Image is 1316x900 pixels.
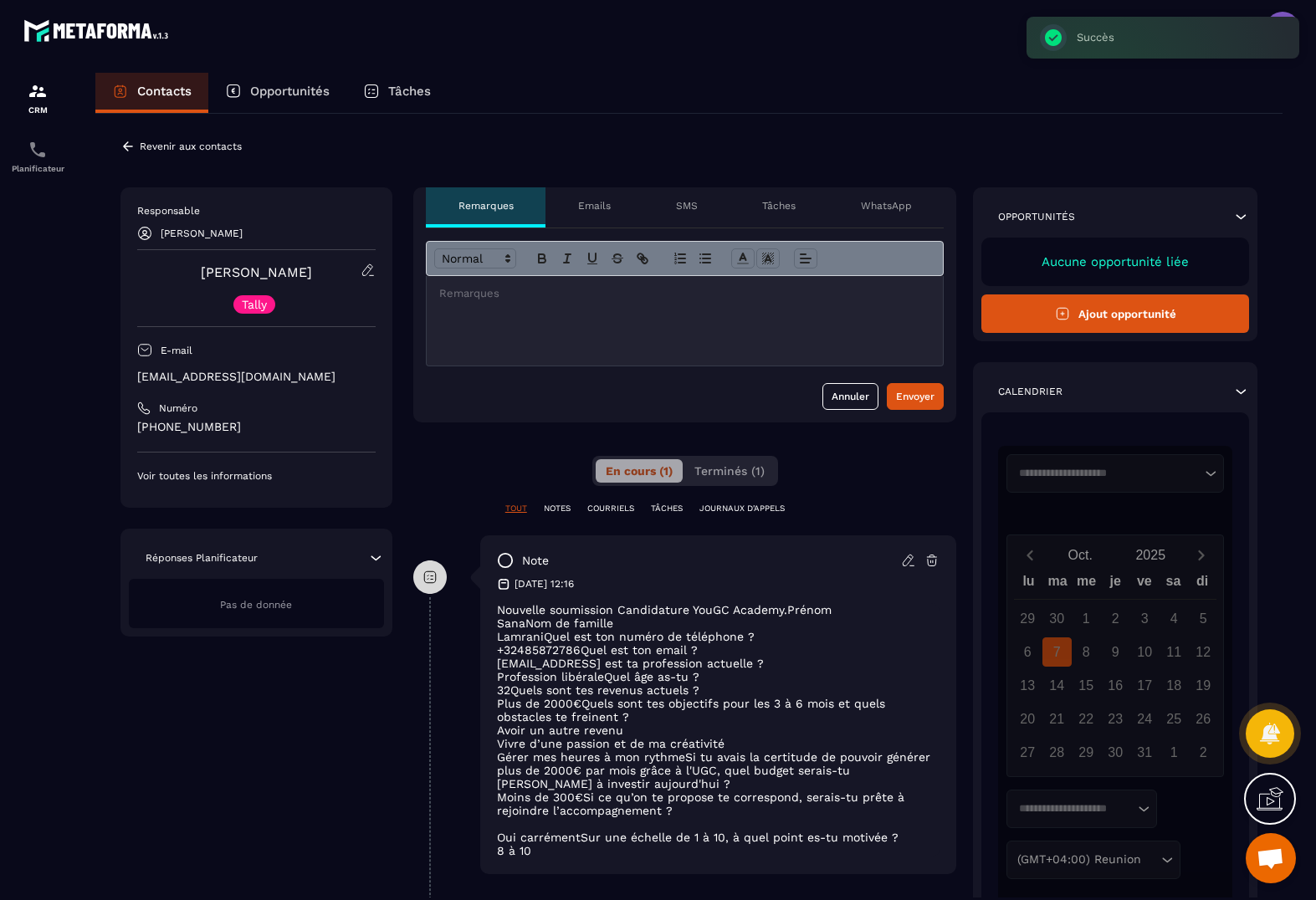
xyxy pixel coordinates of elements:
[4,105,71,115] p: CRM
[4,164,71,173] p: Planificateur
[699,503,785,514] p: JOURNAUX D'APPELS
[822,383,878,410] button: Annuler
[140,141,242,152] p: Revenir aux contacts
[1246,833,1296,883] div: Ouvrir le chat
[676,199,698,212] p: SMS
[497,831,940,844] p: Oui carrémentSur une échelle de 1 à 10, à quel point es-tu motivée ?
[159,401,197,415] p: Numéro
[146,551,258,565] p: Réponses Planificateur
[497,657,940,670] p: [EMAIL_ADDRESS] est ta profession actuelle ?
[201,264,312,280] a: [PERSON_NAME]
[497,603,940,616] p: Nouvelle soumission Candidature YouGC Academy.Prénom
[896,388,935,405] div: Envoyer
[596,459,683,483] button: En cours (1)
[242,299,267,310] p: Tally
[544,503,571,514] p: NOTES
[998,254,1232,269] p: Aucune opportunité liée
[220,599,292,611] span: Pas de donnée
[346,73,448,113] a: Tâches
[28,140,48,160] img: scheduler
[95,73,208,113] a: Contacts
[137,469,376,483] p: Voir toutes les informations
[497,737,940,750] p: Vivre d’une passion et de ma créativité
[4,69,71,127] a: formationformationCRM
[578,199,611,212] p: Emails
[497,683,940,697] p: 32Quels sont tes revenus actuels ?
[505,503,527,514] p: TOUT
[694,464,765,478] span: Terminés (1)
[651,503,683,514] p: TÂCHES
[497,643,940,657] p: +32485872786Quel est ton email ?
[497,670,940,683] p: Profession libéraleQuel âge as-tu ?
[497,844,940,857] p: 8 à 10
[458,199,514,212] p: Remarques
[208,73,346,113] a: Opportunités
[137,369,376,385] p: [EMAIL_ADDRESS][DOMAIN_NAME]
[998,210,1075,223] p: Opportunités
[137,419,376,435] p: [PHONE_NUMBER]
[137,84,192,99] p: Contacts
[497,724,940,737] p: Avoir un autre revenu
[161,228,243,239] p: [PERSON_NAME]
[515,577,574,591] p: [DATE] 12:16
[497,630,940,643] p: LamraniQuel est ton numéro de téléphone ?
[4,127,71,186] a: schedulerschedulerPlanificateur
[497,790,940,817] p: Moins de 300€Si ce qu’on te propose te correspond, serais-tu prête à rejoindre l’accompagnement ?
[23,15,174,46] img: logo
[137,204,376,217] p: Responsable
[250,84,330,99] p: Opportunités
[762,199,796,212] p: Tâches
[388,84,431,99] p: Tâches
[861,199,912,212] p: WhatsApp
[28,81,48,101] img: formation
[998,385,1063,398] p: Calendrier
[497,616,940,630] p: SanaNom de famille
[587,503,634,514] p: COURRIELS
[497,750,940,790] p: Gérer mes heures à mon rythmeSi tu avais la certitude de pouvoir générer plus de 2000€ par mois g...
[497,697,940,724] p: Plus de 2000€Quels sont tes objectifs pour les 3 à 6 mois et quels obstacles te freinent ?
[606,464,673,478] span: En cours (1)
[981,294,1249,333] button: Ajout opportunité
[522,553,549,569] p: note
[161,344,192,357] p: E-mail
[887,383,944,410] button: Envoyer
[684,459,775,483] button: Terminés (1)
